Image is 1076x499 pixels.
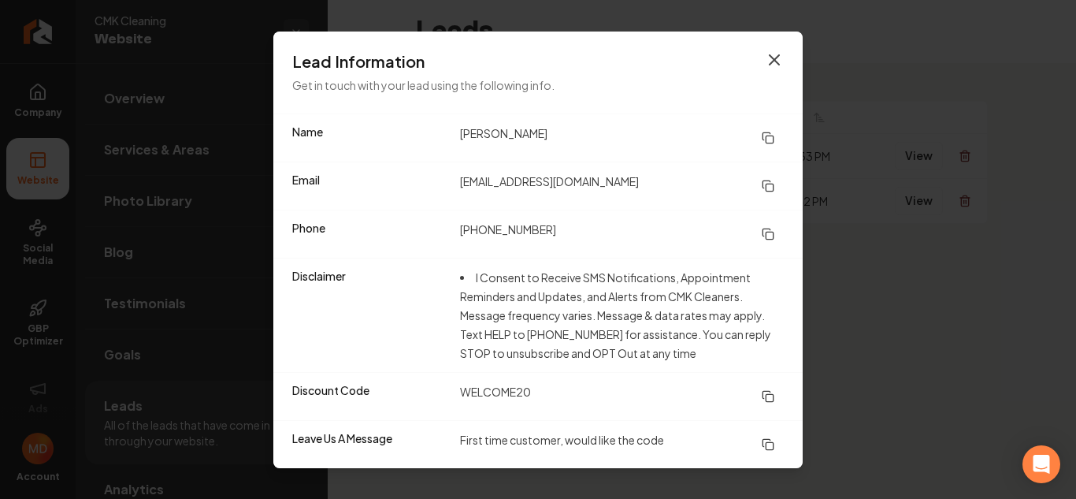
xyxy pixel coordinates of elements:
dd: [EMAIL_ADDRESS][DOMAIN_NAME] [460,172,784,200]
dt: Email [292,172,447,200]
li: I Consent to Receive SMS Notifications, Appointment Reminders and Updates, and Alerts from CMK Cl... [460,268,784,363]
dd: [PHONE_NUMBER] [460,220,784,248]
dd: WELCOME20 [460,382,784,411]
dt: Discount Code [292,382,447,411]
dt: Phone [292,220,447,248]
dt: Disclaimer [292,268,447,363]
dd: [PERSON_NAME] [460,124,784,152]
dt: Leave Us A Message [292,430,447,459]
p: Get in touch with your lead using the following info. [292,76,784,95]
h3: Lead Information [292,50,784,73]
dt: Name [292,124,447,152]
dd: First time customer, would like the code [460,430,784,459]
